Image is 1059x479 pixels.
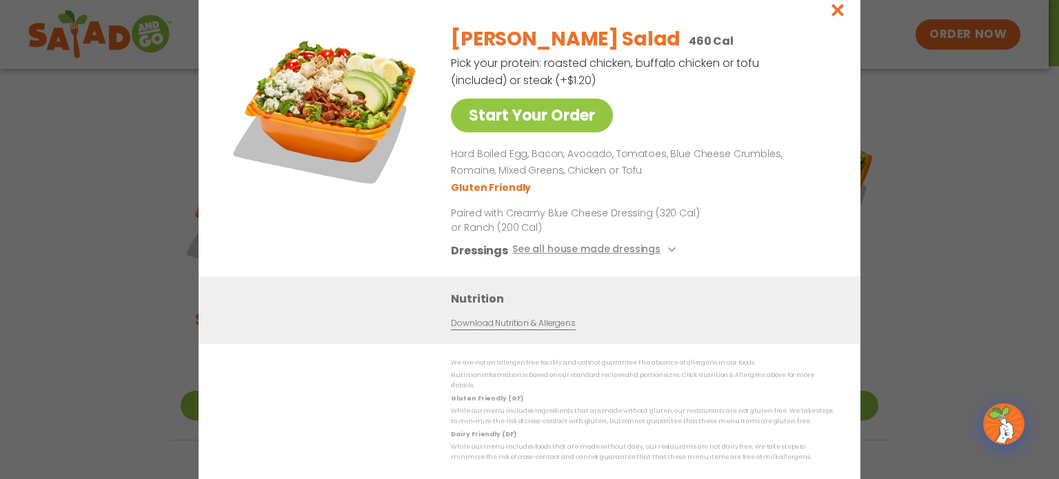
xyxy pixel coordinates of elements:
[689,32,734,50] p: 460 Cal
[451,406,833,427] p: While our menu includes ingredients that are made without gluten, our restaurants are not gluten ...
[451,180,533,194] li: Gluten Friendly
[230,14,423,207] img: Featured product photo for Cobb Salad
[451,394,523,402] strong: Gluten Friendly (GF)
[451,205,706,234] p: Paired with Creamy Blue Cheese Dressing (320 Cal) or Ranch (200 Cal)
[451,429,516,438] strong: Dairy Friendly (DF)
[985,405,1023,443] img: wpChatIcon
[451,54,761,89] p: Pick your protein: roasted chicken, buffalo chicken or tofu (included) or steak (+$1.20)
[451,289,840,307] h3: Nutrition
[451,358,833,368] p: We are not an allergen free facility and cannot guarantee the absence of allergens in our foods.
[451,241,508,258] h3: Dressings
[451,99,613,132] a: Start Your Order
[451,146,827,179] p: Hard Boiled Egg, Bacon, Avocado, Tomatoes, Blue Cheese Crumbles, Romaine, Mixed Greens, Chicken o...
[451,316,575,329] a: Download Nutrition & Allergens
[512,241,680,258] button: See all house made dressings
[451,25,680,54] h2: [PERSON_NAME] Salad
[451,370,833,391] p: Nutrition information is based on our standard recipes and portion sizes. Click Nutrition & Aller...
[451,442,833,463] p: While our menu includes foods that are made without dairy, our restaurants are not dairy free. We...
